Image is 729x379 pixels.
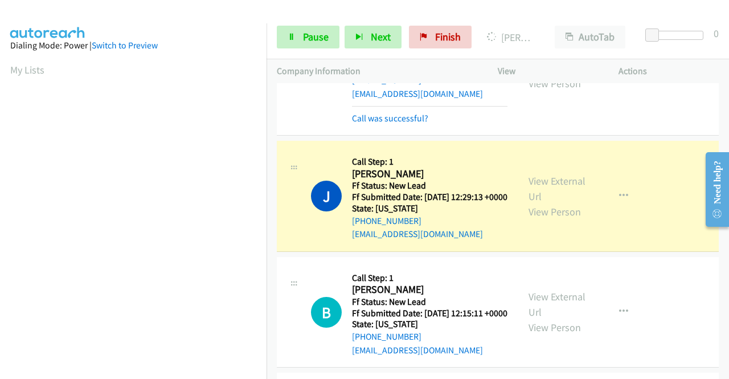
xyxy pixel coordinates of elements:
[409,26,472,48] a: Finish
[352,180,507,191] h5: Ff Status: New Lead
[352,215,421,226] a: [PHONE_NUMBER]
[487,30,534,45] p: [PERSON_NAME]
[345,26,402,48] button: Next
[311,181,342,211] h1: J
[277,26,339,48] a: Pause
[352,88,483,99] a: [EMAIL_ADDRESS][DOMAIN_NAME]
[277,64,477,78] p: Company Information
[92,40,158,51] a: Switch to Preview
[352,331,421,342] a: [PHONE_NUMBER]
[529,77,581,90] a: View Person
[352,229,483,239] a: [EMAIL_ADDRESS][DOMAIN_NAME]
[619,64,719,78] p: Actions
[352,319,507,330] h5: State: [US_STATE]
[435,30,461,43] span: Finish
[529,174,585,203] a: View External Url
[352,283,507,296] h2: [PERSON_NAME]
[529,205,581,218] a: View Person
[714,26,719,41] div: 0
[498,64,598,78] p: View
[352,113,428,124] a: Call was successful?
[352,203,507,214] h5: State: [US_STATE]
[555,26,625,48] button: AutoTab
[303,30,329,43] span: Pause
[352,156,507,168] h5: Call Step: 1
[352,191,507,203] h5: Ff Submitted Date: [DATE] 12:29:13 +0000
[10,63,44,76] a: My Lists
[529,321,581,334] a: View Person
[10,39,256,52] div: Dialing Mode: Power |
[352,296,507,308] h5: Ff Status: New Lead
[352,168,507,181] h2: [PERSON_NAME]
[311,297,342,328] div: The call is yet to be attempted
[371,30,391,43] span: Next
[352,308,507,319] h5: Ff Submitted Date: [DATE] 12:15:11 +0000
[311,297,342,328] h1: B
[697,144,729,235] iframe: Resource Center
[352,272,507,284] h5: Call Step: 1
[529,290,585,319] a: View External Url
[352,345,483,356] a: [EMAIL_ADDRESS][DOMAIN_NAME]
